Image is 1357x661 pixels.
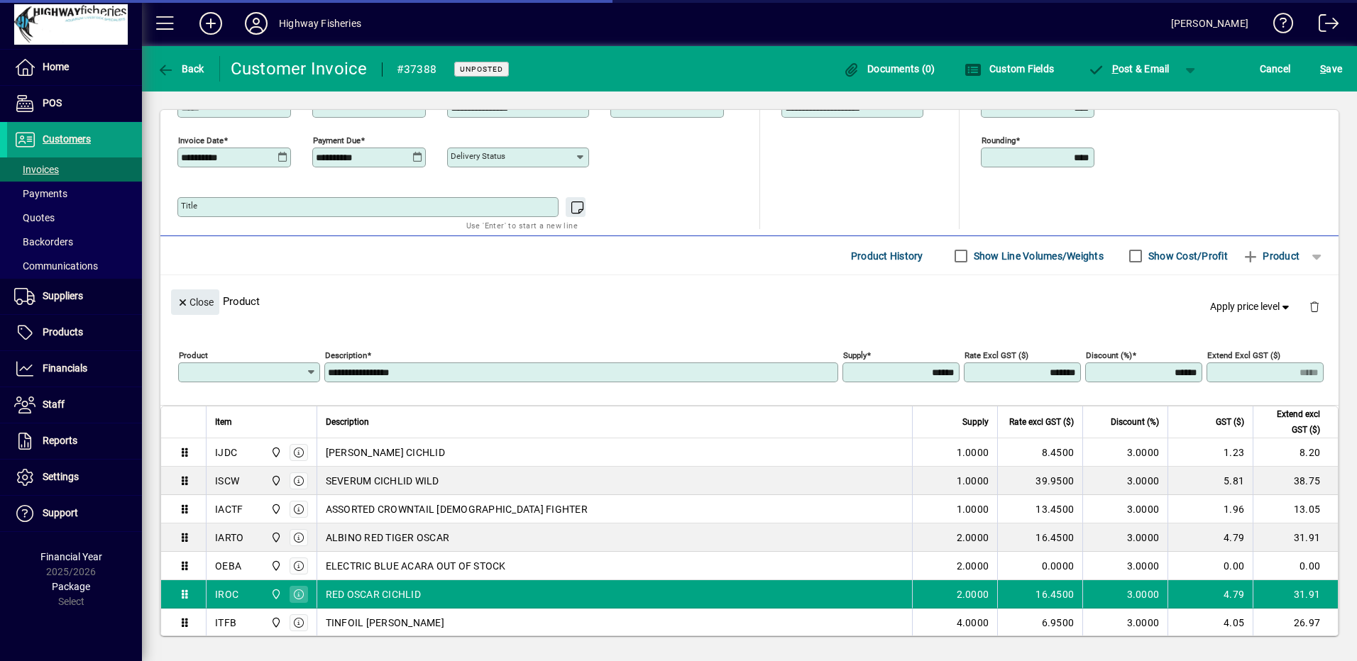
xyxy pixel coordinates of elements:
[965,350,1028,360] mat-label: Rate excl GST ($)
[1253,438,1338,467] td: 8.20
[971,249,1104,263] label: Show Line Volumes/Weights
[1168,552,1253,580] td: 0.00
[7,315,142,350] a: Products
[188,11,234,36] button: Add
[1216,414,1244,430] span: GST ($)
[215,414,232,430] span: Item
[267,445,283,460] span: Highway Fisheries Ltd
[1253,552,1338,580] td: 0.00
[1262,406,1320,438] span: Extend excl GST ($)
[1263,3,1294,49] a: Knowledge Base
[1082,438,1168,467] td: 3.0000
[14,188,67,199] span: Payments
[957,474,989,488] span: 1.0000
[43,471,79,482] span: Settings
[14,236,73,248] span: Backorders
[326,474,439,488] span: SEVERUM CICHLID WILD
[326,559,506,573] span: ELECTRIC BLUE ACARA OUT OF STOCK
[1235,243,1307,269] button: Product
[840,56,939,82] button: Documents (0)
[153,56,208,82] button: Back
[160,275,1339,327] div: Product
[7,351,142,387] a: Financials
[181,201,197,211] mat-label: Title
[466,217,578,233] mat-hint: Use 'Enter' to start a new line
[215,531,243,545] div: IARTO
[1297,300,1331,313] app-page-header-button: Delete
[326,587,421,601] span: RED OSCAR CICHLID
[1080,56,1177,82] button: Post & Email
[982,135,1016,145] mat-label: Rounding
[14,212,55,223] span: Quotes
[1112,63,1119,74] span: P
[157,63,204,74] span: Back
[7,460,142,495] a: Settings
[326,414,369,430] span: Description
[957,559,989,573] span: 2.0000
[7,387,142,423] a: Staff
[1006,531,1074,545] div: 16.4500
[1006,474,1074,488] div: 39.9500
[7,206,142,230] a: Quotes
[957,502,989,516] span: 1.0000
[1242,245,1300,267] span: Product
[43,290,83,301] span: Suppliers
[1297,289,1331,323] button: Delete
[1006,445,1074,460] div: 8.4500
[7,496,142,531] a: Support
[1253,467,1338,495] td: 38.75
[167,295,223,308] app-page-header-button: Close
[965,63,1054,74] span: Custom Fields
[14,164,59,175] span: Invoices
[326,531,450,545] span: ALBINO RED TIGER OSCAR
[7,182,142,206] a: Payments
[267,501,283,517] span: Highway Fisheries Ltd
[1204,294,1298,320] button: Apply price level
[14,260,98,272] span: Communications
[326,445,445,460] span: [PERSON_NAME] CICHLID
[215,445,237,460] div: IJDC
[179,350,208,360] mat-label: Product
[1256,56,1295,82] button: Cancel
[1087,63,1170,74] span: ost & Email
[1320,63,1326,74] span: S
[267,615,283,631] span: Highway Fisheries Ltd
[326,616,444,630] span: TINFOIL [PERSON_NAME]
[52,581,90,592] span: Package
[843,350,867,360] mat-label: Supply
[957,445,989,460] span: 1.0000
[1086,350,1132,360] mat-label: Discount (%)
[1308,3,1339,49] a: Logout
[267,473,283,489] span: Highway Fisheries Ltd
[1082,580,1168,609] td: 3.0000
[7,254,142,278] a: Communications
[43,507,78,518] span: Support
[1168,467,1253,495] td: 5.81
[1168,495,1253,523] td: 1.96
[43,97,62,109] span: POS
[1082,467,1168,495] td: 3.0000
[215,474,239,488] div: ISCW
[1317,56,1346,82] button: Save
[460,65,503,74] span: Unposted
[7,230,142,254] a: Backorders
[43,61,69,72] span: Home
[851,245,923,267] span: Product History
[177,291,214,314] span: Close
[957,616,989,630] span: 4.0000
[957,587,989,601] span: 2.0000
[7,157,142,182] a: Invoices
[1006,616,1074,630] div: 6.9500
[961,56,1057,82] button: Custom Fields
[234,11,279,36] button: Profile
[1082,523,1168,552] td: 3.0000
[7,86,142,121] a: POS
[7,423,142,459] a: Reports
[40,551,102,562] span: Financial Year
[215,559,241,573] div: OEBA
[43,326,83,338] span: Products
[231,57,368,80] div: Customer Invoice
[313,135,361,145] mat-label: Payment due
[1006,502,1074,516] div: 13.4500
[279,12,361,35] div: Highway Fisheries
